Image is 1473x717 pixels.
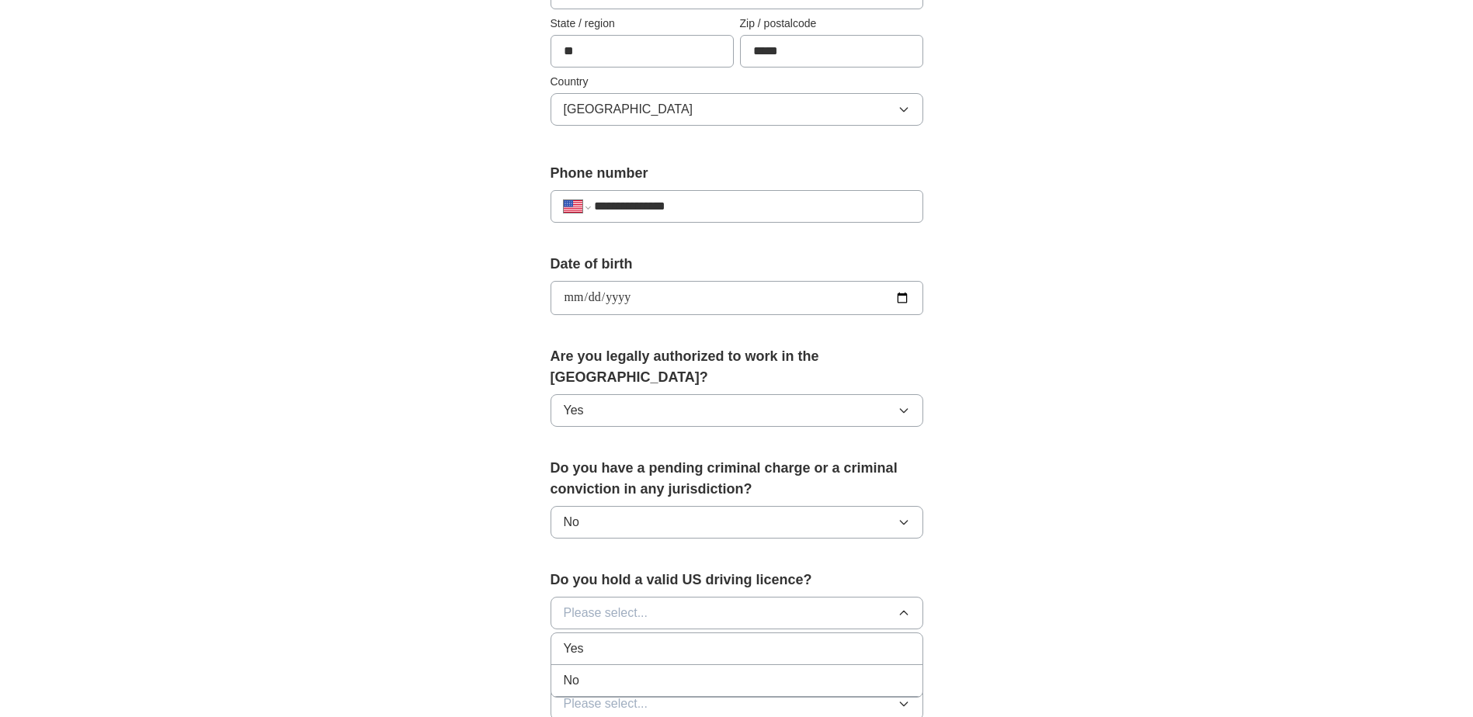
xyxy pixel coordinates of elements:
[551,254,923,275] label: Date of birth
[740,16,923,32] label: Zip / postalcode
[551,163,923,184] label: Phone number
[551,16,734,32] label: State / region
[551,74,923,90] label: Country
[564,401,584,420] span: Yes
[551,346,923,388] label: Are you legally authorized to work in the [GEOGRAPHIC_DATA]?
[551,597,923,629] button: Please select...
[564,639,584,658] span: Yes
[551,506,923,539] button: No
[551,570,923,591] label: Do you hold a valid US driving licence?
[551,93,923,126] button: [GEOGRAPHIC_DATA]
[564,671,579,690] span: No
[564,604,648,622] span: Please select...
[551,458,923,500] label: Do you have a pending criminal charge or a criminal conviction in any jurisdiction?
[564,513,579,532] span: No
[564,694,648,713] span: Please select...
[551,394,923,427] button: Yes
[564,100,693,119] span: [GEOGRAPHIC_DATA]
